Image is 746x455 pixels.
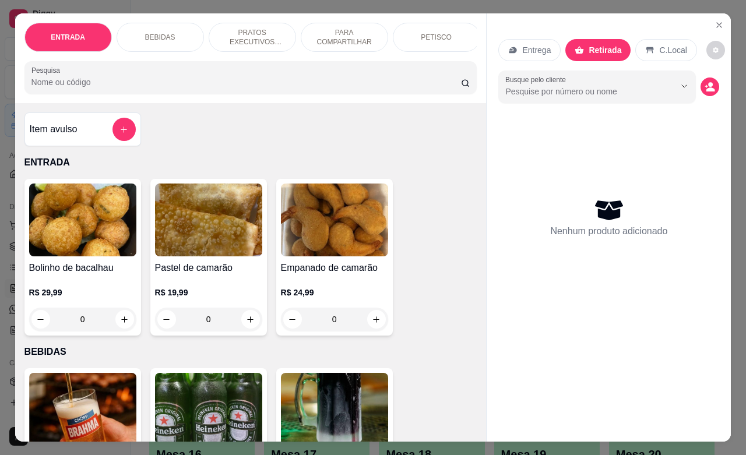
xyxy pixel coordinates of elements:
img: product-image [281,184,388,256]
label: Busque pelo cliente [505,75,570,84]
button: Close [710,16,729,34]
p: BEBIDAS [24,345,477,359]
label: Pesquisa [31,65,64,75]
p: PETISCO [421,33,452,42]
input: Busque pelo cliente [505,86,656,97]
img: product-image [281,373,388,446]
p: PRATOS EXECUTIVOS (INDIVIDUAIS) [219,28,286,47]
p: R$ 19,99 [155,287,262,298]
button: Show suggestions [675,77,694,96]
p: Nenhum produto adicionado [550,224,667,238]
img: product-image [155,184,262,256]
input: Pesquisa [31,76,461,88]
button: add-separate-item [112,118,136,141]
p: ENTRADA [51,33,85,42]
img: product-image [155,373,262,446]
h4: Bolinho de bacalhau [29,261,136,275]
h4: Item avulso [30,122,78,136]
p: C.Local [659,44,687,56]
button: increase-product-quantity [115,310,134,329]
p: R$ 24,99 [281,287,388,298]
button: decrease-product-quantity [706,41,725,59]
p: R$ 29,99 [29,287,136,298]
button: decrease-product-quantity [157,310,176,329]
h4: Pastel de camarão [155,261,262,275]
button: decrease-product-quantity [701,77,719,96]
button: decrease-product-quantity [283,310,302,329]
h4: Empanado de camarão [281,261,388,275]
button: increase-product-quantity [367,310,386,329]
img: product-image [29,373,136,446]
img: product-image [29,184,136,256]
p: Entrega [522,44,551,56]
button: decrease-product-quantity [31,310,50,329]
p: ENTRADA [24,156,477,170]
button: increase-product-quantity [241,310,260,329]
p: BEBIDAS [145,33,175,42]
p: PARA COMPARTILHAR [311,28,378,47]
p: Retirada [589,44,621,56]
